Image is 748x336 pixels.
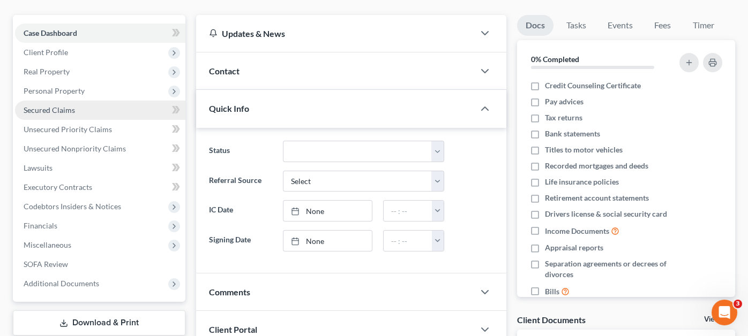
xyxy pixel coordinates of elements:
[517,15,553,36] a: Docs
[545,258,672,280] span: Separation agreements or decrees of divorces
[24,105,75,114] span: Secured Claims
[734,300,742,308] span: 3
[204,230,278,251] label: Signing Date
[545,80,641,91] span: Credit Counseling Certificate
[646,15,680,36] a: Fees
[204,200,278,222] label: IC Date
[24,202,121,211] span: Codebtors Insiders & Notices
[545,112,582,123] span: Tax returns
[24,221,57,230] span: Financials
[545,128,600,139] span: Bank statements
[24,48,68,57] span: Client Profile
[204,171,278,192] label: Referral Source
[384,201,432,221] input: -- : --
[704,316,731,323] a: View All
[545,242,603,253] span: Appraisal reports
[209,66,240,76] span: Contact
[24,86,85,95] span: Personal Property
[15,139,185,158] a: Unsecured Nonpriority Claims
[209,103,249,113] span: Quick Info
[24,144,126,153] span: Unsecured Nonpriority Claims
[684,15,723,36] a: Timer
[15,158,185,178] a: Lawsuits
[24,240,71,249] span: Miscellaneous
[24,125,112,134] span: Unsecured Priority Claims
[24,163,53,172] span: Lawsuits
[545,96,584,107] span: Pay advices
[24,259,68,269] span: SOFA Review
[24,279,99,288] span: Additional Documents
[209,324,257,334] span: Client Portal
[545,286,559,297] span: Bills
[15,178,185,197] a: Executory Contracts
[545,161,648,171] span: Recorded mortgages and deeds
[545,193,649,203] span: Retirement account statements
[15,24,185,43] a: Case Dashboard
[209,28,461,39] div: Updates & News
[712,300,737,325] iframe: Intercom live chat
[204,141,278,162] label: Status
[558,15,595,36] a: Tasks
[545,226,609,236] span: Income Documents
[15,255,185,274] a: SOFA Review
[24,182,92,192] span: Executory Contracts
[545,177,619,187] span: Life insurance policies
[24,28,77,37] span: Case Dashboard
[283,201,372,221] a: None
[24,67,70,76] span: Real Property
[545,144,623,155] span: Titles to motor vehicles
[13,310,185,335] a: Download & Print
[209,287,250,297] span: Comments
[15,101,185,120] a: Secured Claims
[599,15,641,36] a: Events
[15,120,185,139] a: Unsecured Priority Claims
[384,231,432,251] input: -- : --
[283,231,372,251] a: None
[545,209,667,219] span: Drivers license & social security card
[517,314,586,325] div: Client Documents
[531,55,579,64] strong: 0% Completed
